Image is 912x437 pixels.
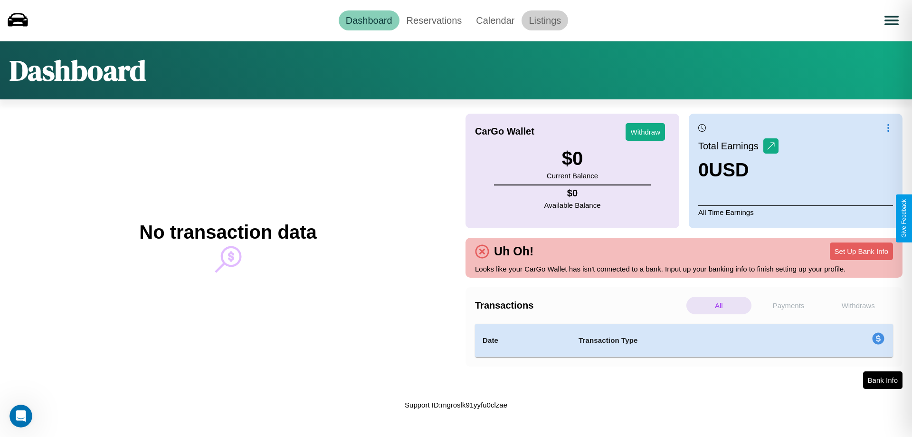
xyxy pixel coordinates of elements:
h4: Uh Oh! [489,244,538,258]
iframe: Intercom live chat [9,405,32,427]
h2: No transaction data [139,222,316,243]
div: Give Feedback [901,199,907,238]
h4: $ 0 [544,188,601,199]
p: All [686,297,751,314]
p: Available Balance [544,199,601,212]
a: Listings [522,10,568,30]
p: Looks like your CarGo Wallet has isn't connected to a bank. Input up your banking info to finish ... [475,262,893,275]
h3: $ 0 [547,148,598,169]
p: All Time Earnings [698,205,893,219]
a: Calendar [469,10,522,30]
h4: Transactions [475,300,684,311]
h4: Transaction Type [579,335,794,346]
table: simple table [475,324,893,357]
h1: Dashboard [9,51,146,90]
p: Current Balance [547,169,598,182]
p: Payments [756,297,821,314]
h3: 0 USD [698,159,779,181]
button: Bank Info [863,371,902,389]
a: Dashboard [339,10,399,30]
button: Withdraw [626,123,665,141]
a: Reservations [399,10,469,30]
p: Support ID: mgroslk91yyfu0clzae [405,398,507,411]
h4: CarGo Wallet [475,126,534,137]
p: Withdraws [826,297,891,314]
button: Set Up Bank Info [830,243,893,260]
h4: Date [483,335,563,346]
p: Total Earnings [698,137,763,155]
button: Open menu [878,7,905,34]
